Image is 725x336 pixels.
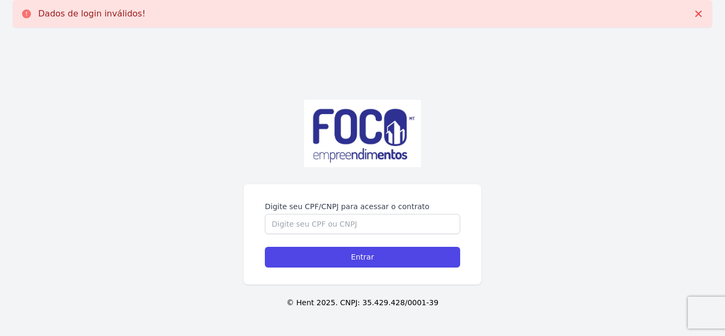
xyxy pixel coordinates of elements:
p: Dados de login inválidos! [38,8,145,19]
label: Digite seu CPF/CNPJ para acessar o contrato [265,201,460,212]
img: logo%20Foco%20Branca.jpg [304,100,421,167]
p: © Hent 2025. CNPJ: 35.429.428/0001-39 [17,297,708,308]
input: Digite seu CPF ou CNPJ [265,214,460,234]
input: Entrar [265,247,460,268]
